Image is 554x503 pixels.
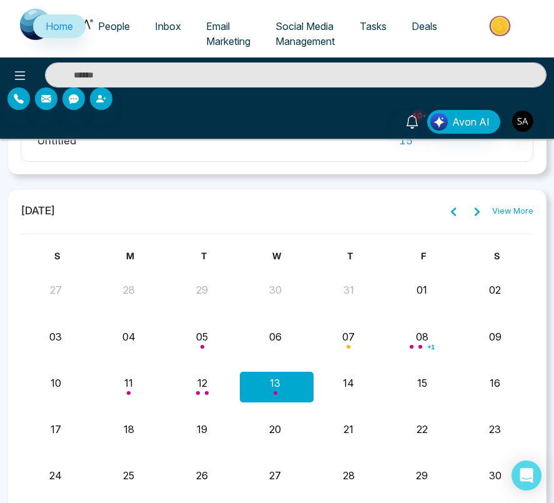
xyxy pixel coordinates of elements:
span: T [347,251,353,261]
button: 31 [344,282,354,297]
button: 23 [489,422,501,437]
span: Avon AI [452,114,490,129]
button: 17 [51,422,61,437]
a: 10+ [397,110,427,132]
span: F [421,251,426,261]
button: 27 [269,468,281,483]
div: Open Intercom Messenger [512,461,542,491]
button: 25 [123,468,134,483]
a: Inbox [142,14,194,38]
a: Home [33,14,86,38]
button: 27 [50,282,62,297]
button: 22 [417,422,428,437]
button: 29 [416,468,428,483]
button: 09 [489,329,502,344]
span: M [126,251,134,261]
span: Home [46,20,73,32]
button: 28 [343,468,355,483]
span: W [272,251,281,261]
span: S [494,251,500,261]
img: User Avatar [512,111,533,132]
span: Social Media Management [275,20,335,47]
button: 21 [344,422,354,437]
button: 02 [489,282,501,297]
img: Lead Flow [430,113,448,131]
button: 30 [269,282,282,297]
span: Deals [412,20,437,32]
span: 10+ [412,110,423,121]
button: 10 [51,376,61,391]
button: 29 [196,282,208,297]
span: Email Marketing [206,20,250,47]
button: 06 [269,329,282,344]
button: 18 [124,422,134,437]
a: Email Marketing [194,14,263,53]
span: T [201,251,207,261]
button: 26 [196,468,208,483]
button: 16 [490,376,500,391]
img: Market-place.gif [456,12,547,40]
button: 04 [122,329,136,344]
button: 28 [123,282,135,297]
span: S [54,251,60,261]
span: + 1 [427,344,435,349]
a: People [86,14,142,38]
a: Deals [399,14,450,38]
span: People [98,20,130,32]
span: Tasks [360,20,387,32]
button: Avon AI [427,110,500,134]
a: Social Media Management [263,14,347,53]
span: [DATE] [21,203,56,219]
button: 20 [269,422,281,437]
button: 24 [49,468,62,483]
button: 14 [343,376,354,391]
span: Inbox [155,20,181,32]
button: 30 [489,468,502,483]
img: Nova CRM Logo [20,9,95,40]
a: View More [492,205,533,217]
button: 01 [417,282,427,297]
button: 19 [197,422,207,437]
button: 03 [49,329,62,344]
a: Tasks [347,14,399,38]
button: 15 [417,376,427,391]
